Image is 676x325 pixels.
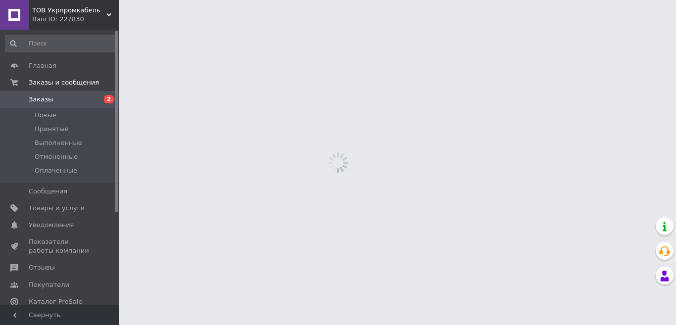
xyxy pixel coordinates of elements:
[29,61,56,70] span: Главная
[35,111,56,120] span: Новые
[29,263,55,272] span: Отзывы
[29,237,92,255] span: Показатели работы компании
[35,166,77,175] span: Оплаченные
[35,152,78,161] span: Отмененные
[29,187,67,196] span: Сообщения
[29,221,74,230] span: Уведомления
[35,139,82,147] span: Выполненные
[29,78,99,87] span: Заказы и сообщения
[35,125,69,134] span: Принятые
[29,297,82,306] span: Каталог ProSale
[5,35,117,52] input: Поиск
[29,95,53,104] span: Заказы
[29,204,85,213] span: Товары и услуги
[32,15,119,24] div: Ваш ID: 227830
[32,6,106,15] span: ТОВ Укрпромкабель
[104,95,114,103] span: 2
[29,280,69,289] span: Покупатели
